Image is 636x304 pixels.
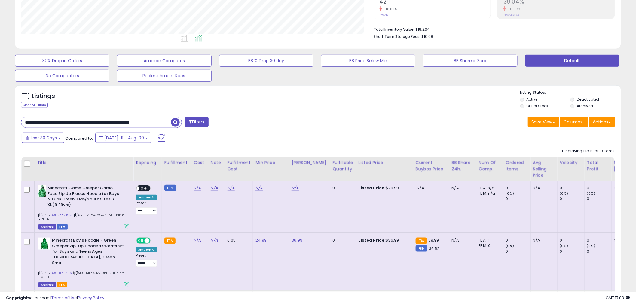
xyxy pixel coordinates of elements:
button: Save View [528,117,559,127]
small: Prev: 50 [379,13,390,17]
small: FBM [416,245,427,252]
div: ASIN: [38,185,129,229]
div: Amazon AI [136,247,157,252]
div: seller snap | | [6,295,104,301]
small: (0%) [587,243,595,248]
button: Amazon Competes [117,55,211,67]
div: $36.99 [359,238,408,243]
div: 0 [333,185,351,191]
div: Displaying 1 to 10 of 10 items [562,148,615,154]
div: 0 [560,196,584,202]
div: 6.05 [228,238,249,243]
a: N/A [228,185,235,191]
span: Listings that have been deleted from Seller Central [38,224,56,230]
span: OFF [139,186,149,191]
button: Filters [185,117,208,127]
small: (0%) [560,191,568,196]
span: N/A [417,185,424,191]
div: BB Share 24h. [452,160,474,172]
h5: Listings [32,92,55,100]
div: Preset: [136,254,157,267]
div: $29.99 [359,185,408,191]
button: Replenishment Recs. [117,70,211,82]
span: 2025-09-9 17:03 GMT [606,295,630,301]
small: (0%) [506,191,514,196]
small: FBM [164,185,176,191]
div: 0 [587,238,611,243]
div: 0 [560,249,584,254]
label: Out of Stock [527,103,549,108]
div: 0 [506,196,530,202]
span: ON [137,238,145,243]
span: $10.08 [421,34,433,39]
small: (0%) [587,191,595,196]
div: Min Price [255,160,286,166]
a: Terms of Use [51,295,77,301]
div: FBM: 0 [479,243,499,248]
span: 36.52 [429,246,440,251]
small: Prev: 46.24% [503,13,519,17]
span: Compared to: [65,135,93,141]
a: B09HLKBZH3 [51,270,72,275]
small: -16.00% [382,7,397,11]
span: 39.99 [428,237,439,243]
div: N/A [533,238,553,243]
div: Velocity [560,160,582,166]
div: FBM: n/a [479,191,499,196]
a: 24.99 [255,237,267,243]
div: 0 [506,185,530,191]
a: B0FDX8ZTCG [51,212,72,217]
div: 0 [587,196,611,202]
div: 0 [506,238,530,243]
a: N/A [194,185,201,191]
button: Last 30 Days [22,133,64,143]
b: Total Inventory Value: [374,27,414,32]
button: Columns [560,117,588,127]
label: Deactivated [577,97,599,102]
button: BB Share = Zero [423,55,517,67]
small: FBA [416,238,427,244]
b: Minecraft Boy's Hoodie - Green Creeper Zip-Up Hooded Sweatshirt for Boys and Teens Ages [DEMOGRAP... [52,238,125,267]
div: Cost [194,160,206,166]
b: Listed Price: [359,185,386,191]
strong: Copyright [6,295,28,301]
div: 0 [587,249,611,254]
a: N/A [211,237,218,243]
a: 36.99 [292,237,302,243]
div: Repricing [136,160,159,166]
span: Last 30 Days [31,135,57,141]
small: (0%) [560,243,568,248]
a: N/A [194,237,201,243]
small: (0%) [506,243,514,248]
div: Current Buybox Price [416,160,447,172]
a: Privacy Policy [78,295,104,301]
div: FBA: n/a [479,185,499,191]
b: Listed Price: [359,237,386,243]
small: FBA [164,238,176,244]
div: Fulfillment Cost [228,160,251,172]
b: Minecraft Game Creeper Camo Face Zip Up Fleece Hoodie for Boys & Girls Green, Kids/Youth Sizes S-... [47,185,121,209]
div: N/A [452,238,472,243]
div: Num of Comp. [479,160,501,172]
button: 30% Drop in Orders [15,55,109,67]
div: Preset: [136,201,157,215]
div: N/A [452,185,472,191]
button: Actions [589,117,615,127]
span: [DATE]-11 - Aug-09 [104,135,144,141]
button: No Competitors [15,70,109,82]
div: Amazon AI [136,195,157,200]
div: 0 [333,238,351,243]
button: BB % Drop 30 day [219,55,313,67]
img: 416h3hLowRL._SL40_.jpg [38,238,50,250]
div: 0 [506,249,530,254]
button: [DATE]-11 - Aug-09 [95,133,151,143]
div: Fulfillable Quantity [333,160,353,172]
div: Avg Selling Price [533,160,555,178]
div: 0 [560,238,584,243]
div: Listed Price [359,160,411,166]
small: -15.57% [506,7,521,11]
div: N/A [533,185,553,191]
div: [PERSON_NAME] [292,160,327,166]
b: Short Term Storage Fees: [374,34,420,39]
div: Title [37,160,131,166]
